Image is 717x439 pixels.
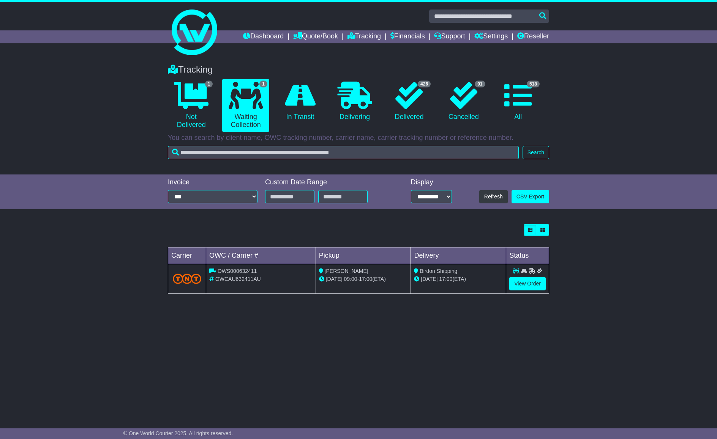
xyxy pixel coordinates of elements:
a: Support [434,30,465,43]
a: CSV Export [512,190,549,203]
a: Reseller [517,30,549,43]
a: Dashboard [243,30,284,43]
span: 426 [418,81,431,87]
div: Invoice [168,178,257,187]
button: Refresh [479,190,508,203]
a: 1 Waiting Collection [222,79,269,132]
div: Display [411,178,452,187]
a: Settings [474,30,508,43]
td: Delivery [411,247,506,264]
a: Quote/Book [293,30,338,43]
span: [DATE] [326,276,343,282]
span: 09:00 [344,276,357,282]
span: 17:00 [439,276,452,282]
span: 1 [205,81,213,87]
span: 17:00 [359,276,372,282]
a: In Transit [277,79,324,124]
a: Delivering [331,79,378,124]
span: [PERSON_NAME] [325,268,368,274]
td: Pickup [316,247,411,264]
div: (ETA) [414,275,503,283]
span: [DATE] [421,276,437,282]
span: Birdon Shipping [420,268,457,274]
span: 91 [475,81,485,87]
p: You can search by client name, OWC tracking number, carrier name, carrier tracking number or refe... [168,134,549,142]
td: Status [506,247,549,264]
td: Carrier [168,247,206,264]
a: 1 Not Delivered [168,79,215,132]
img: TNT_Domestic.png [173,274,201,284]
a: 426 Delivered [386,79,433,124]
span: OWS000632411 [218,268,257,274]
button: Search [523,146,549,159]
div: Custom Date Range [265,178,387,187]
a: 518 All [495,79,542,124]
a: 91 Cancelled [440,79,487,124]
div: - (ETA) [319,275,408,283]
td: OWC / Carrier # [206,247,316,264]
a: View Order [509,277,546,290]
a: Financials [390,30,425,43]
div: Tracking [164,64,553,75]
span: © One World Courier 2025. All rights reserved. [123,430,233,436]
span: 1 [259,81,267,87]
span: OWCAU632411AU [215,276,261,282]
span: 518 [527,81,540,87]
a: Tracking [347,30,381,43]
